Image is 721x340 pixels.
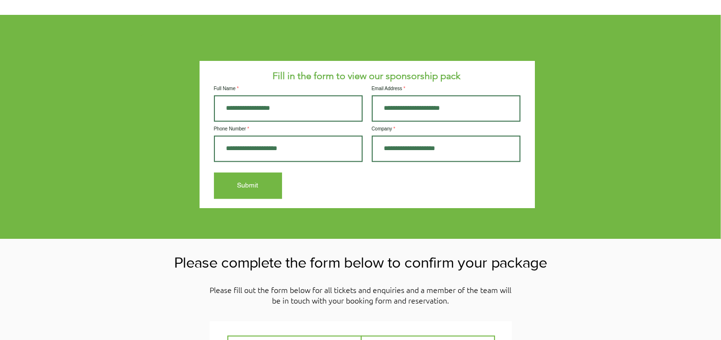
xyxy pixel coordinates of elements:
span: Please complete the form below to confirm your package [174,254,547,270]
label: Company [372,127,520,131]
label: Phone Number [214,127,363,131]
label: Full Name [214,86,363,91]
label: Email Address [372,86,520,91]
button: Submit [214,173,282,199]
span: Fill in the form to view our sponsorship pack [273,70,461,82]
span: Please fill out the form below for all tickets and enquiries and a member of the team will be in ... [210,284,511,305]
span: Submit [237,181,259,190]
